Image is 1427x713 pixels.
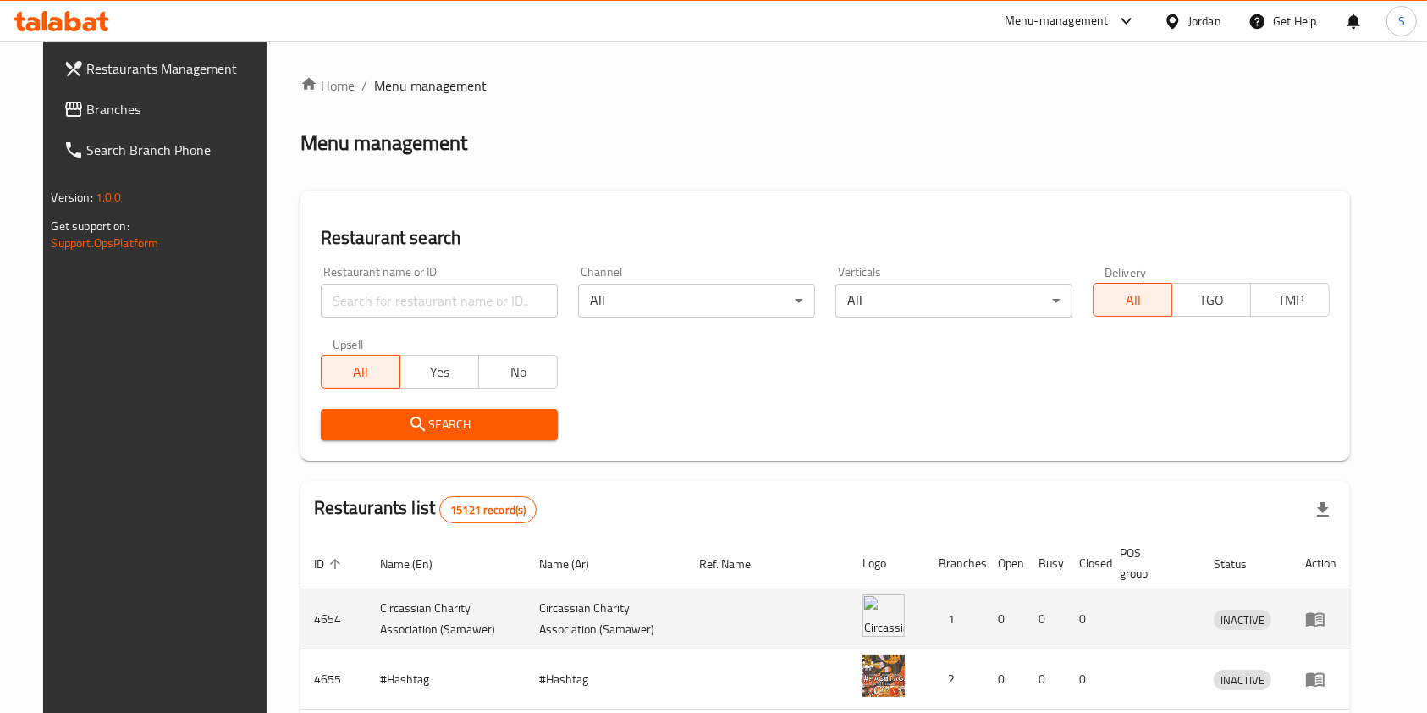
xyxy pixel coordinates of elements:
td: ​Circassian ​Charity ​Association​ (Samawer) [526,589,686,649]
span: S [1398,12,1405,30]
span: Ref. Name [699,554,773,574]
h2: Restaurant search [321,225,1331,251]
td: 0 [1066,589,1106,649]
span: TGO [1179,288,1244,312]
span: Name (En) [380,554,455,574]
button: Search [321,409,558,440]
div: All [578,284,815,318]
td: 0 [1066,649,1106,710]
span: Version: [52,186,93,208]
td: 2 [925,649,984,710]
label: Delivery [1105,266,1147,278]
th: Action [1292,538,1350,589]
td: 0 [984,649,1025,710]
a: Branches [50,89,282,130]
td: 4655 [300,649,366,710]
span: Yes [407,360,472,384]
th: Busy [1025,538,1066,589]
th: Logo [849,538,925,589]
button: Yes [399,355,479,389]
button: All [321,355,400,389]
span: Get support on: [52,215,129,237]
button: No [478,355,558,389]
th: Closed [1066,538,1106,589]
td: #Hashtag [366,649,526,710]
div: Export file [1303,489,1343,530]
div: Jordan [1188,12,1221,30]
td: #Hashtag [526,649,686,710]
input: Search for restaurant name or ID.. [321,284,558,318]
div: Total records count [439,496,537,523]
div: Menu [1305,609,1336,629]
th: Branches [925,538,984,589]
span: INACTIVE [1214,671,1271,690]
td: 0 [984,589,1025,649]
span: INACTIVE [1214,611,1271,630]
span: ID [314,554,346,574]
span: All [1100,288,1165,312]
span: Search Branch Phone [87,140,268,160]
span: 1.0.0 [96,186,122,208]
a: Support.OpsPlatform [52,232,159,254]
span: 15121 record(s) [440,502,536,518]
button: TGO [1171,283,1251,317]
li: / [361,75,367,96]
th: Open [984,538,1025,589]
span: Restaurants Management [87,58,268,79]
label: Upsell [333,338,364,350]
a: Restaurants Management [50,48,282,89]
td: ​Circassian ​Charity ​Association​ (Samawer) [366,589,526,649]
span: Name (Ar) [540,554,612,574]
h2: Menu management [300,130,467,157]
div: Menu [1305,669,1336,689]
button: All [1093,283,1172,317]
span: Search [334,414,544,435]
span: No [486,360,551,384]
span: Menu management [374,75,487,96]
td: 4654 [300,589,366,649]
span: TMP [1258,288,1323,312]
span: Branches [87,99,268,119]
a: Search Branch Phone [50,130,282,170]
span: POS group [1120,543,1181,583]
a: Home [300,75,355,96]
td: 1 [925,589,984,649]
span: Status [1214,554,1269,574]
img: ​Circassian ​Charity ​Association​ (Samawer) [862,594,905,637]
h2: Restaurants list [314,495,537,523]
button: TMP [1250,283,1330,317]
td: 0 [1025,589,1066,649]
div: Menu-management [1005,11,1109,31]
div: All [835,284,1072,318]
nav: breadcrumb [300,75,1351,96]
span: All [328,360,394,384]
img: #Hashtag [862,655,905,697]
td: 0 [1025,649,1066,710]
